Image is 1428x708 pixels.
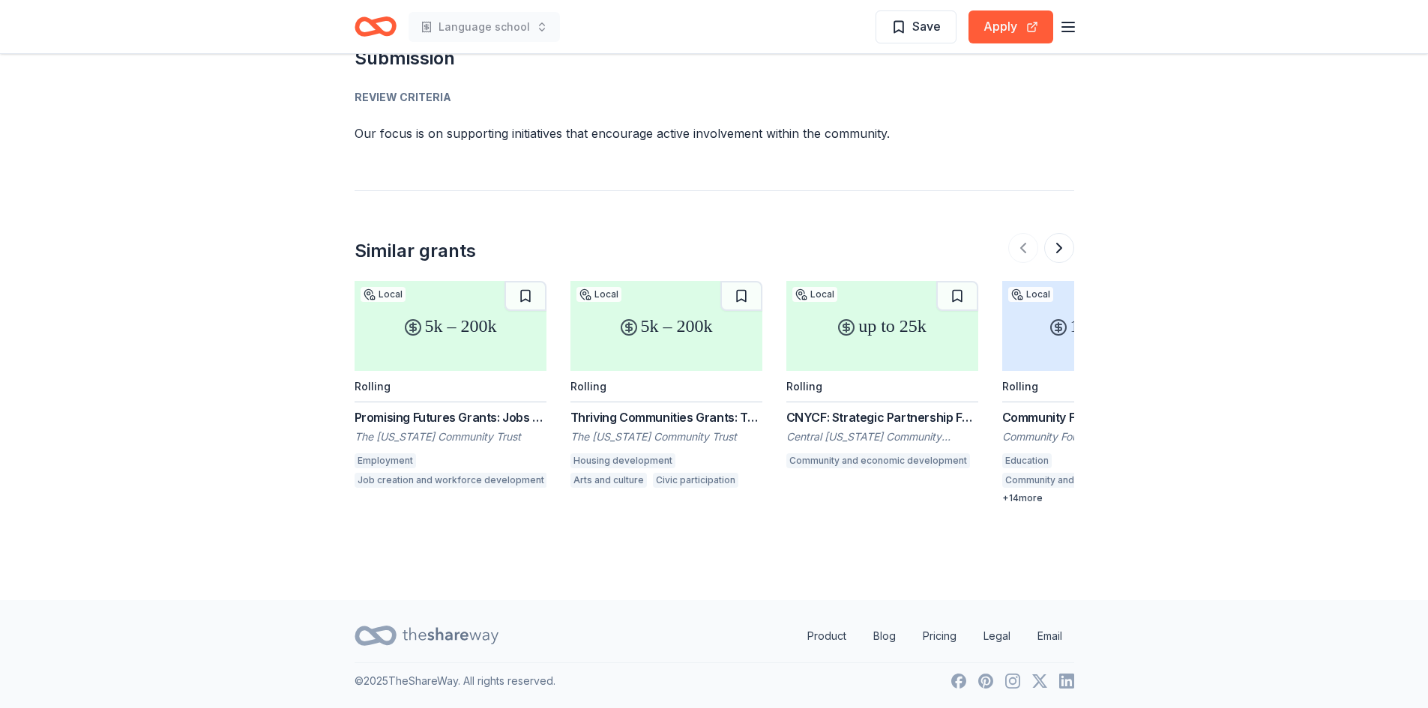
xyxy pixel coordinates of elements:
div: Rolling [1002,380,1038,393]
div: The [US_STATE] Community Trust [355,429,546,444]
a: 100 – 1.5kLocalRollingCommunity Foundation: Mini-grantsCommunity Foundation of Elmira-Corning and... [1002,281,1194,504]
div: Civic participation [653,473,738,488]
div: Community Foundation of Elmira-Corning and the Finger Lakes, Inc. [1002,429,1194,444]
a: 5k – 200kLocalRollingPromising Futures Grants: Jobs and Workforce DevelopmentThe [US_STATE] Commu... [355,281,546,492]
div: Community Foundation: Mini-grants [1002,408,1194,426]
div: + 14 more [1002,492,1194,504]
span: Save [912,16,941,36]
div: CNYCF: Strategic Partnership Funds [786,408,978,426]
div: Thriving Communities Grants: Technical Assistance [570,408,762,426]
a: Product [795,621,858,651]
span: Language school [439,18,530,36]
div: Promising Futures Grants: Jobs and Workforce Development [355,408,546,426]
div: Central [US_STATE] Community Foundation Inc [786,429,978,444]
div: Education [1002,453,1052,468]
a: Home [355,9,397,44]
a: Legal [971,621,1022,651]
div: Housing development [570,453,675,468]
div: Review Criteria [355,88,1074,106]
div: Local [792,287,837,302]
div: Rolling [786,380,822,393]
div: 100 – 1.5k [1002,281,1194,371]
p: Our focus is on supporting initiatives that encourage active involvement within the community. [355,124,1074,142]
a: Email [1025,621,1074,651]
div: Rolling [570,380,606,393]
div: 5k – 200k [355,281,546,371]
button: Apply [968,10,1053,43]
button: Save [876,10,956,43]
nav: quick links [795,621,1074,651]
div: Community and economic development [1002,473,1186,488]
h2: Submission [355,46,1074,70]
a: up to 25kLocalRollingCNYCF: Strategic Partnership FundsCentral [US_STATE] Community Foundation In... [786,281,978,473]
a: Pricing [911,621,968,651]
div: Local [1008,287,1053,302]
a: 5k – 200kLocalRollingThriving Communities Grants: Technical AssistanceThe [US_STATE] Community Tr... [570,281,762,492]
div: up to 25k [786,281,978,371]
div: Job creation and workforce development [355,473,547,488]
div: Local [576,287,621,302]
div: Arts and culture [570,473,647,488]
button: Language school [409,12,560,42]
div: Similar grants [355,239,476,263]
div: The [US_STATE] Community Trust [570,429,762,444]
div: Employment [355,453,416,468]
div: 5k – 200k [570,281,762,371]
div: Rolling [355,380,391,393]
p: © 2025 TheShareWay. All rights reserved. [355,672,555,690]
div: Community and economic development [786,453,970,468]
a: Blog [861,621,908,651]
div: Local [361,287,406,302]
